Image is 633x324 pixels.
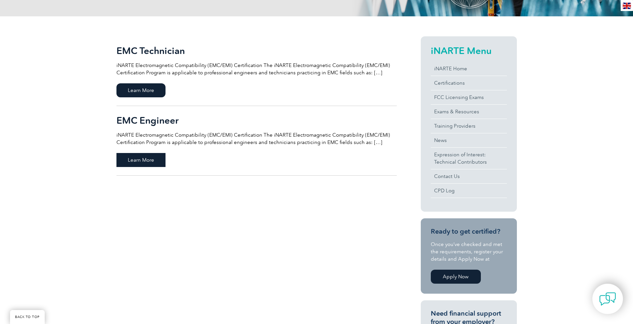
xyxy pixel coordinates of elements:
[431,270,481,284] a: Apply Now
[116,153,166,167] span: Learn More
[431,62,507,76] a: iNARTE Home
[116,131,397,146] p: iNARTE Electromagnetic Compatibility (EMC/EMI) Certification The iNARTE Electromagnetic Compatibi...
[431,133,507,147] a: News
[431,241,507,263] p: Once you’ve checked and met the requirements, register your details and Apply Now at
[431,169,507,183] a: Contact Us
[116,115,397,126] h2: EMC Engineer
[431,184,507,198] a: CPD Log
[116,36,397,106] a: EMC Technician iNARTE Electromagnetic Compatibility (EMC/EMI) Certification The iNARTE Electromag...
[10,310,45,324] a: BACK TO TOP
[116,83,166,97] span: Learn More
[431,76,507,90] a: Certifications
[599,291,616,307] img: contact-chat.png
[116,62,397,76] p: iNARTE Electromagnetic Compatibility (EMC/EMI) Certification The iNARTE Electromagnetic Compatibi...
[431,227,507,236] h3: Ready to get certified?
[431,105,507,119] a: Exams & Resources
[116,106,397,176] a: EMC Engineer iNARTE Electromagnetic Compatibility (EMC/EMI) Certification The iNARTE Electromagne...
[623,3,631,9] img: en
[431,45,507,56] h2: iNARTE Menu
[431,148,507,169] a: Expression of Interest:Technical Contributors
[431,90,507,104] a: FCC Licensing Exams
[116,45,397,56] h2: EMC Technician
[431,119,507,133] a: Training Providers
